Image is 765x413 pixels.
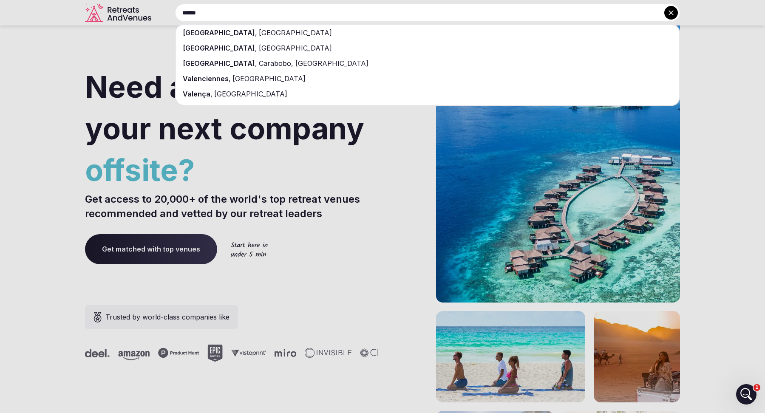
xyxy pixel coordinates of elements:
[176,56,679,71] div: ,
[212,90,287,98] span: [GEOGRAPHIC_DATA]
[176,71,679,86] div: ,
[183,90,210,98] span: Valença
[257,28,332,37] span: [GEOGRAPHIC_DATA]
[183,59,255,68] span: [GEOGRAPHIC_DATA]
[176,25,679,40] div: ,
[176,86,679,102] div: ,
[183,74,229,83] span: Valenciennes
[754,384,760,391] span: 1
[736,384,756,405] iframe: Intercom live chat
[257,59,368,68] span: Carabobo, [GEOGRAPHIC_DATA]
[176,40,679,56] div: ,
[257,44,332,52] span: [GEOGRAPHIC_DATA]
[183,44,255,52] span: [GEOGRAPHIC_DATA]
[231,74,306,83] span: [GEOGRAPHIC_DATA]
[183,28,255,37] span: [GEOGRAPHIC_DATA]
